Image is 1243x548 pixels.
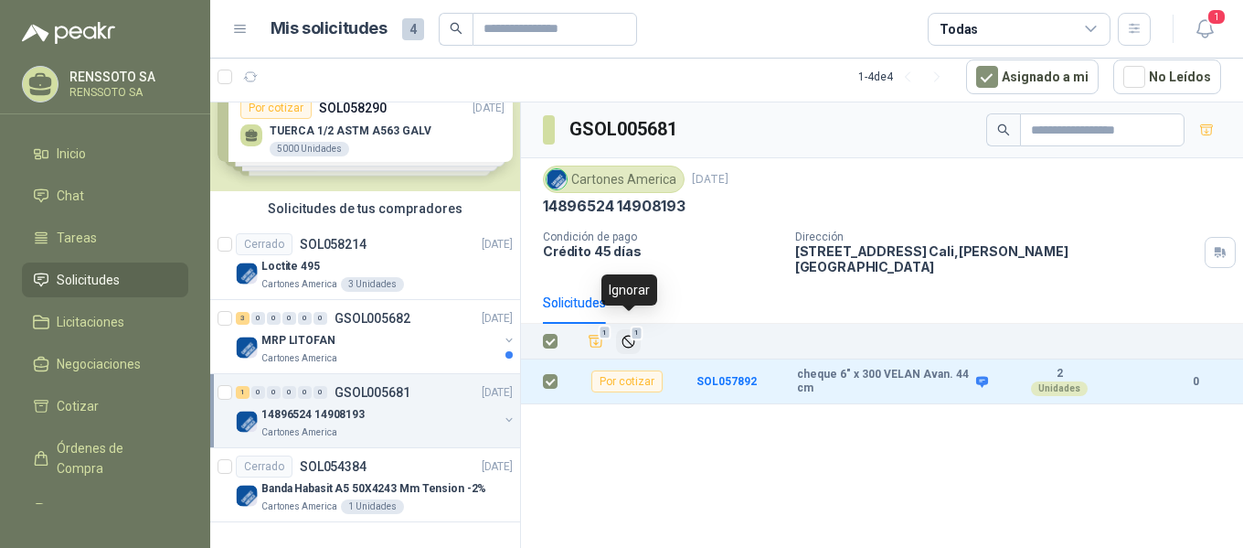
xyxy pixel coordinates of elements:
[313,312,327,325] div: 0
[1170,373,1221,391] b: 0
[335,386,410,399] p: GSOL005681
[261,277,337,292] p: Cartones America
[261,425,337,440] p: Cartones America
[57,438,171,478] span: Órdenes de Compra
[1031,381,1088,396] div: Unidades
[236,263,258,285] img: Company Logo
[1188,13,1221,46] button: 1
[57,396,99,416] span: Cotizar
[69,87,184,98] p: RENSSOTO SA
[57,312,124,332] span: Licitaciones
[22,431,188,486] a: Órdenes de Compra
[543,166,685,193] div: Cartones America
[22,263,188,297] a: Solicitudes
[543,243,781,259] p: Crédito 45 días
[696,375,757,388] a: SOL057892
[210,191,520,226] div: Solicitudes de tus compradores
[482,236,513,253] p: [DATE]
[236,307,516,366] a: 3 0 0 0 0 0 GSOL005682[DATE] Company LogoMRP LITOFANCartones America
[267,386,281,399] div: 0
[236,411,258,433] img: Company Logo
[57,354,141,374] span: Negociaciones
[261,500,337,514] p: Cartones America
[583,328,609,354] button: Añadir
[210,226,520,300] a: CerradoSOL058214[DATE] Company LogoLoctite 495Cartones America3 Unidades
[22,220,188,255] a: Tareas
[22,305,188,339] a: Licitaciones
[543,293,606,313] div: Solicitudes
[22,136,188,171] a: Inicio
[795,231,1197,243] p: Dirección
[858,62,951,91] div: 1 - 4 de 4
[236,386,250,399] div: 1
[450,22,462,35] span: search
[251,386,265,399] div: 0
[601,274,657,306] div: Ignorar
[22,178,188,213] a: Chat
[402,18,424,40] span: 4
[482,310,513,328] p: [DATE]
[543,197,685,216] p: 14896524 14908193
[341,500,404,514] div: 1 Unidades
[797,368,972,396] b: cheque 6" x 300 VELAN Avan. 44 cm
[547,169,567,189] img: Company Logo
[341,277,404,292] div: 3 Unidades
[298,386,312,399] div: 0
[569,115,680,144] h3: GSOL005681
[482,384,513,402] p: [DATE]
[236,233,292,255] div: Cerrado
[300,238,367,251] p: SOL058214
[251,312,265,325] div: 0
[543,231,781,243] p: Condición de pago
[57,186,84,206] span: Chat
[236,485,258,507] img: Company Logo
[616,329,641,354] button: Ignorar
[236,337,258,359] img: Company Logo
[236,312,250,325] div: 3
[57,270,120,290] span: Solicitudes
[298,312,312,325] div: 0
[692,171,728,188] p: [DATE]
[22,22,115,44] img: Logo peakr
[940,19,978,39] div: Todas
[282,312,296,325] div: 0
[261,480,486,498] p: Banda Habasit A5 50X4243 Mm Tension -2%
[996,367,1122,381] b: 2
[1206,8,1227,26] span: 1
[313,386,327,399] div: 0
[966,59,1099,94] button: Asignado a mi
[57,228,97,248] span: Tareas
[300,460,367,473] p: SOL054384
[236,456,292,478] div: Cerrado
[22,389,188,424] a: Cotizar
[591,371,663,392] div: Por cotizar
[997,124,1010,136] span: search
[267,312,281,325] div: 0
[57,500,124,521] span: Remisiones
[22,493,188,528] a: Remisiones
[261,406,365,424] p: 14896524 14908193
[1113,59,1221,94] button: No Leídos
[282,386,296,399] div: 0
[631,326,643,340] span: 1
[271,16,388,42] h1: Mis solicitudes
[22,347,188,381] a: Negociaciones
[795,243,1197,274] p: [STREET_ADDRESS] Cali , [PERSON_NAME][GEOGRAPHIC_DATA]
[599,326,611,340] span: 1
[57,144,86,164] span: Inicio
[236,381,516,440] a: 1 0 0 0 0 0 GSOL005681[DATE] Company Logo14896524 14908193Cartones America
[261,332,335,349] p: MRP LITOFAN
[335,312,410,325] p: GSOL005682
[210,448,520,522] a: CerradoSOL054384[DATE] Company LogoBanda Habasit A5 50X4243 Mm Tension -2%Cartones America1 Unidades
[210,59,520,191] div: Solicitudes de nuevos compradoresPor cotizarSOL058290[DATE] TUERCA 1/2 ASTM A563 GALV5000 Unidade...
[482,458,513,476] p: [DATE]
[69,70,184,83] p: RENSSOTO SA
[261,258,320,275] p: Loctite 495
[261,351,337,366] p: Cartones America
